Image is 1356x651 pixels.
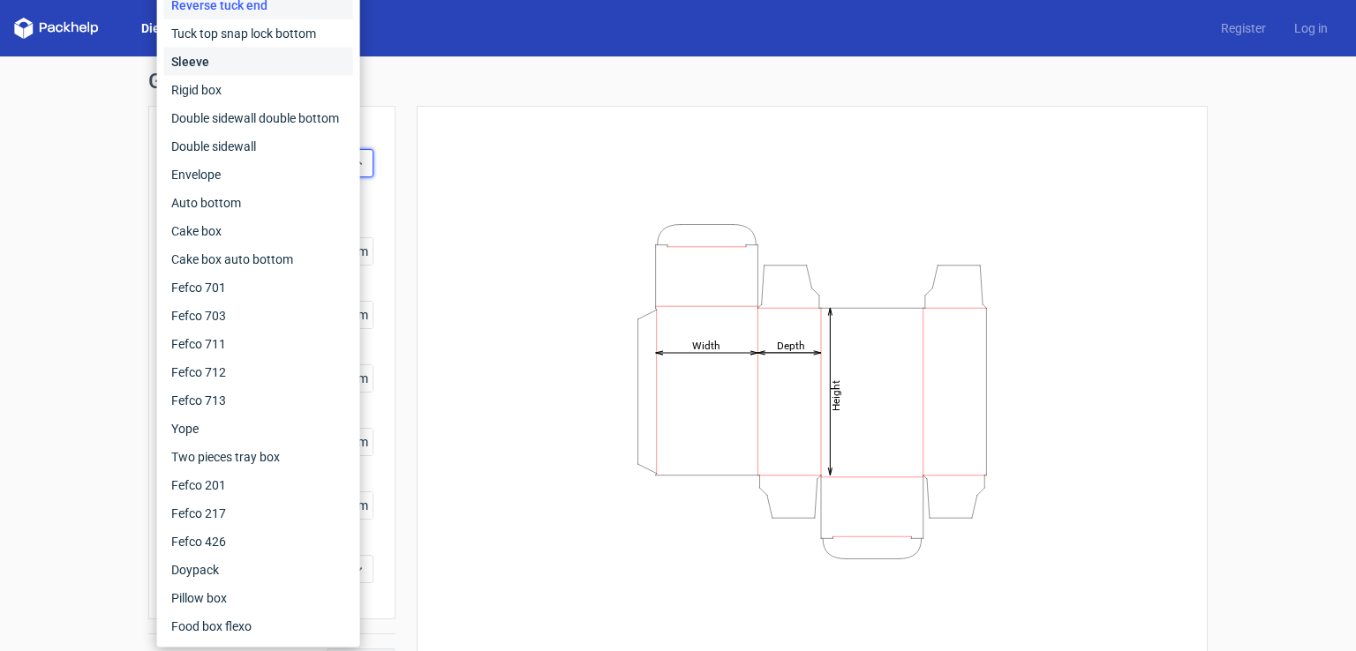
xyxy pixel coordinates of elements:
div: Food box flexo [164,612,353,640]
div: Double sidewall double bottom [164,104,353,132]
div: Rigid box [164,76,353,104]
div: Pillow box [164,584,353,612]
div: Fefco 426 [164,528,353,556]
div: Doypack [164,556,353,584]
div: Fefco 701 [164,273,353,302]
tspan: Height [830,379,842,410]
div: Yope [164,415,353,443]
div: Sleeve [164,48,353,76]
tspan: Depth [777,339,805,351]
div: Cake box [164,217,353,245]
div: Fefco 713 [164,386,353,415]
div: Fefco 703 [164,302,353,330]
div: Auto bottom [164,189,353,217]
div: Fefco 217 [164,499,353,528]
div: Fefco 201 [164,471,353,499]
a: Dielines [127,19,201,37]
div: Fefco 711 [164,330,353,358]
div: Double sidewall [164,132,353,161]
div: Cake box auto bottom [164,245,353,273]
div: Tuck top snap lock bottom [164,19,353,48]
div: Envelope [164,161,353,189]
a: Register [1207,19,1280,37]
h1: Generate new dieline [148,71,1208,92]
tspan: Width [692,339,720,351]
div: Fefco 712 [164,358,353,386]
a: Log in [1280,19,1342,37]
div: Two pieces tray box [164,443,353,471]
